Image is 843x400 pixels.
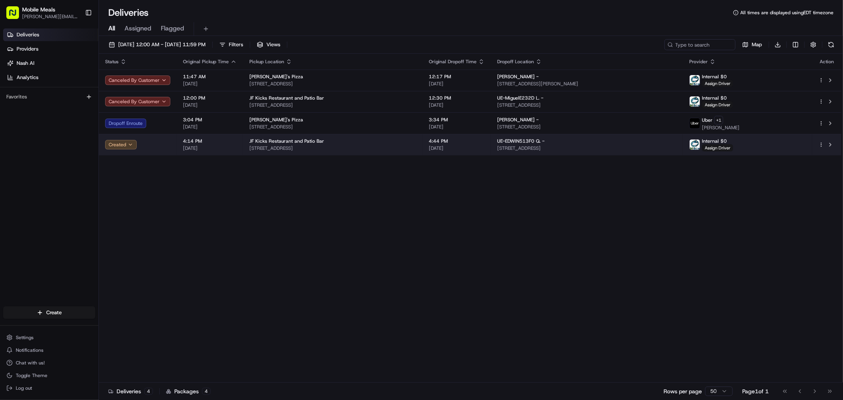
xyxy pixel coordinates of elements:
[497,145,677,151] span: [STREET_ADDRESS]
[17,45,38,53] span: Providers
[8,115,14,122] div: 📗
[3,71,98,84] a: Analytics
[714,116,723,125] button: +1
[105,140,137,149] button: Created
[17,74,38,81] span: Analytics
[183,124,237,130] span: [DATE]
[249,145,416,151] span: [STREET_ADDRESS]
[826,39,837,50] button: Refresh
[27,83,100,90] div: We're available if you need us!
[3,306,95,319] button: Create
[690,75,700,85] img: MM.png
[108,24,115,33] span: All
[17,31,39,38] span: Deliveries
[690,140,700,150] img: MM.png
[64,111,130,126] a: 💻API Documentation
[742,387,769,395] div: Page 1 of 1
[702,101,733,108] span: Assign Driver
[702,117,713,123] span: Uber
[17,60,34,67] span: Nash AI
[740,9,834,16] span: All times are displayed using EDT timezone
[108,387,153,395] div: Deliveries
[249,95,324,101] span: JF Kicks Restaurant and Patio Bar
[429,124,485,130] span: [DATE]
[27,75,130,83] div: Start new chat
[497,138,545,144] span: UE-EDWIN513F0 Q. -
[46,309,62,316] span: Create
[166,387,211,395] div: Packages
[664,387,702,395] p: Rows per page
[22,6,55,13] button: Mobile Meals
[16,372,47,379] span: Toggle Theme
[105,39,209,50] button: [DATE] 12:00 AM - [DATE] 11:59 PM
[3,3,82,22] button: Mobile Meals[PERSON_NAME][EMAIL_ADDRESS][DOMAIN_NAME]
[249,117,303,123] span: [PERSON_NAME]'s Pizza
[689,58,708,65] span: Provider
[56,134,96,140] a: Powered byPylon
[429,74,485,80] span: 12:17 PM
[161,24,184,33] span: Flagged
[497,81,677,87] span: [STREET_ADDRESS][PERSON_NAME]
[818,58,835,65] div: Action
[752,41,762,48] span: Map
[690,118,700,128] img: uber-new-logo.jpeg
[8,75,22,90] img: 1736555255976-a54dd68f-1ca7-489b-9aae-adbdc363a1c4
[79,134,96,140] span: Pylon
[144,388,153,395] div: 4
[216,39,247,50] button: Filters
[3,91,95,103] div: Favorites
[75,115,127,123] span: API Documentation
[702,138,727,144] span: Internal $0
[105,97,170,106] button: Canceled By Customer
[21,51,130,59] input: Clear
[702,125,739,131] span: [PERSON_NAME]
[183,95,237,101] span: 12:00 PM
[497,74,539,80] span: [PERSON_NAME] -
[266,41,280,48] span: Views
[690,96,700,107] img: MM.png
[497,124,677,130] span: [STREET_ADDRESS]
[16,360,45,366] span: Chat with us!
[429,102,485,108] span: [DATE]
[429,117,485,123] span: 3:34 PM
[429,95,485,101] span: 12:30 PM
[3,57,98,70] a: Nash AI
[249,81,416,87] span: [STREET_ADDRESS]
[702,74,727,80] span: Internal $0
[183,117,237,123] span: 3:04 PM
[249,124,416,130] span: [STREET_ADDRESS]
[702,95,727,101] span: Internal $0
[183,81,237,87] span: [DATE]
[702,80,733,87] span: Assign Driver
[16,115,60,123] span: Knowledge Base
[8,8,24,24] img: Nash
[429,58,477,65] span: Original Dropoff Time
[497,102,677,108] span: [STREET_ADDRESS]
[183,58,229,65] span: Original Pickup Time
[134,78,144,87] button: Start new chat
[118,41,206,48] span: [DATE] 12:00 AM - [DATE] 11:59 PM
[16,385,32,391] span: Log out
[664,39,736,50] input: Type to search
[249,58,284,65] span: Pickup Location
[229,41,243,48] span: Filters
[497,117,539,123] span: [PERSON_NAME] -
[22,13,79,20] button: [PERSON_NAME][EMAIL_ADDRESS][DOMAIN_NAME]
[108,6,149,19] h1: Deliveries
[3,357,95,368] button: Chat with us!
[3,370,95,381] button: Toggle Theme
[124,24,151,33] span: Assigned
[5,111,64,126] a: 📗Knowledge Base
[183,145,237,151] span: [DATE]
[16,347,43,353] span: Notifications
[249,138,324,144] span: JF Kicks Restaurant and Patio Bar
[3,332,95,343] button: Settings
[202,388,211,395] div: 4
[3,383,95,394] button: Log out
[3,28,98,41] a: Deliveries
[429,138,485,144] span: 4:44 PM
[429,81,485,87] span: [DATE]
[183,138,237,144] span: 4:14 PM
